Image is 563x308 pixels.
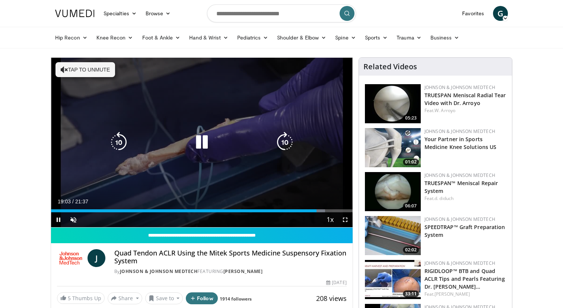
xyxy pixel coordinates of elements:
button: Share [108,292,142,304]
button: Tap to unmute [55,62,115,77]
button: Playback Rate [323,212,338,227]
a: W. Arroyo [435,107,455,114]
h4: Quad Tendon ACLR Using the Mitek Sports Medicine Suspensory Fixation System [114,249,347,265]
button: Save to [145,292,183,304]
img: 4bc3a03c-f47c-4100-84fa-650097507746.150x105_q85_crop-smart_upscale.jpg [365,260,421,299]
a: Johnson & Johnson MedTech [424,128,495,134]
a: Trauma [392,30,426,45]
a: 01:02 [365,128,421,167]
video-js: Video Player [51,58,353,228]
a: 02:02 [365,216,421,255]
img: VuMedi Logo [55,10,95,17]
div: By FEATURING [114,268,347,275]
button: Fullscreen [338,212,353,227]
img: Johnson & Johnson MedTech [57,249,85,267]
span: 05:23 [403,115,419,121]
img: 0543fda4-7acd-4b5c-b055-3730b7e439d4.150x105_q85_crop-smart_upscale.jpg [365,128,421,167]
span: 33:11 [403,290,419,297]
input: Search topics, interventions [207,4,356,22]
a: 33:11 [365,260,421,299]
a: G [493,6,508,21]
span: 02:02 [403,247,419,253]
a: J [88,249,105,267]
span: 5 [68,295,71,302]
div: [DATE] [326,279,346,286]
a: [PERSON_NAME] [223,268,263,274]
div: Feat. [424,107,506,114]
h4: Related Videos [363,62,417,71]
a: Johnson & Johnson MedTech [424,84,495,91]
a: Johnson & Johnson MedTech [120,268,198,274]
div: Feat. [424,291,506,298]
a: Johnson & Johnson MedTech [424,216,495,222]
button: Follow [186,292,218,304]
a: TRUESPAN Meniscal Radial Tear Video with Dr. Arroyo [424,92,506,107]
a: [PERSON_NAME] [435,291,470,297]
div: Feat. [424,195,506,202]
a: Knee Recon [92,30,138,45]
a: Business [426,30,464,45]
img: e42d750b-549a-4175-9691-fdba1d7a6a0f.150x105_q85_crop-smart_upscale.jpg [365,172,421,211]
img: a46a2fe1-2704-4a9e-acc3-1c278068f6c4.150x105_q85_crop-smart_upscale.jpg [365,216,421,255]
span: 06:07 [403,203,419,209]
a: Johnson & Johnson MedTech [424,260,495,266]
a: RIGIDLOOP™ BTB and Quad ACLR Tips and Pearls Featuring Dr. [PERSON_NAME]… [424,267,505,290]
a: Shoulder & Elbow [273,30,331,45]
a: d. diduch [435,195,454,201]
a: TRUESPAN™ Meniscal Repair System [424,180,498,194]
span: 19:03 [58,199,71,204]
span: 208 views [316,294,347,303]
a: Specialties [99,6,141,21]
a: Sports [360,30,392,45]
button: Unmute [66,212,81,227]
a: Browse [141,6,175,21]
span: 21:37 [75,199,88,204]
a: Favorites [458,6,489,21]
span: / [72,199,74,204]
span: 01:02 [403,159,419,165]
a: Your Partner in Sports Medicine Knee Solutions US [424,136,497,150]
img: a9cbc79c-1ae4-425c-82e8-d1f73baa128b.150x105_q85_crop-smart_upscale.jpg [365,84,421,123]
a: 06:07 [365,172,421,211]
a: Foot & Ankle [138,30,185,45]
a: Hand & Wrist [185,30,233,45]
div: Progress Bar [51,209,353,212]
a: SPEEDTRAP™ Graft Preparation System [424,223,505,238]
a: 5 Thumbs Up [57,292,105,304]
a: 1914 followers [220,296,252,302]
button: Pause [51,212,66,227]
a: Johnson & Johnson MedTech [424,172,495,178]
a: 05:23 [365,84,421,123]
a: Spine [331,30,360,45]
a: Hip Recon [51,30,92,45]
a: Pediatrics [233,30,273,45]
